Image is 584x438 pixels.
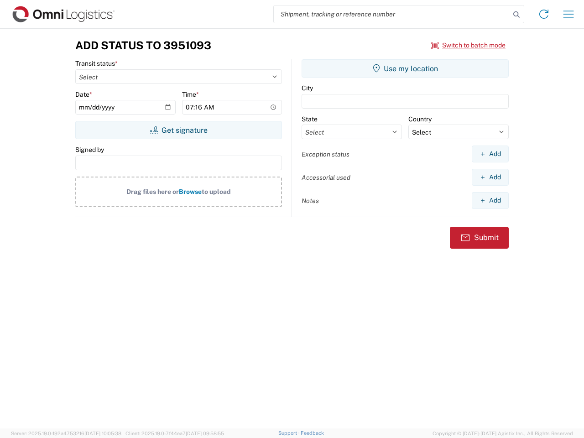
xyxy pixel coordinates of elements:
[182,90,199,99] label: Time
[431,38,506,53] button: Switch to batch mode
[84,431,121,436] span: [DATE] 10:05:38
[278,430,301,436] a: Support
[472,146,509,162] button: Add
[472,192,509,209] button: Add
[126,188,179,195] span: Drag files here or
[302,115,318,123] label: State
[408,115,432,123] label: Country
[301,430,324,436] a: Feedback
[75,90,92,99] label: Date
[75,59,118,68] label: Transit status
[302,59,509,78] button: Use my location
[274,5,510,23] input: Shipment, tracking or reference number
[75,121,282,139] button: Get signature
[302,173,350,182] label: Accessorial used
[186,431,224,436] span: [DATE] 09:58:55
[75,39,211,52] h3: Add Status to 3951093
[302,197,319,205] label: Notes
[302,84,313,92] label: City
[202,188,231,195] span: to upload
[450,227,509,249] button: Submit
[433,429,573,438] span: Copyright © [DATE]-[DATE] Agistix Inc., All Rights Reserved
[302,150,349,158] label: Exception status
[125,431,224,436] span: Client: 2025.19.0-7f44ea7
[75,146,104,154] label: Signed by
[179,188,202,195] span: Browse
[11,431,121,436] span: Server: 2025.19.0-192a4753216
[472,169,509,186] button: Add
